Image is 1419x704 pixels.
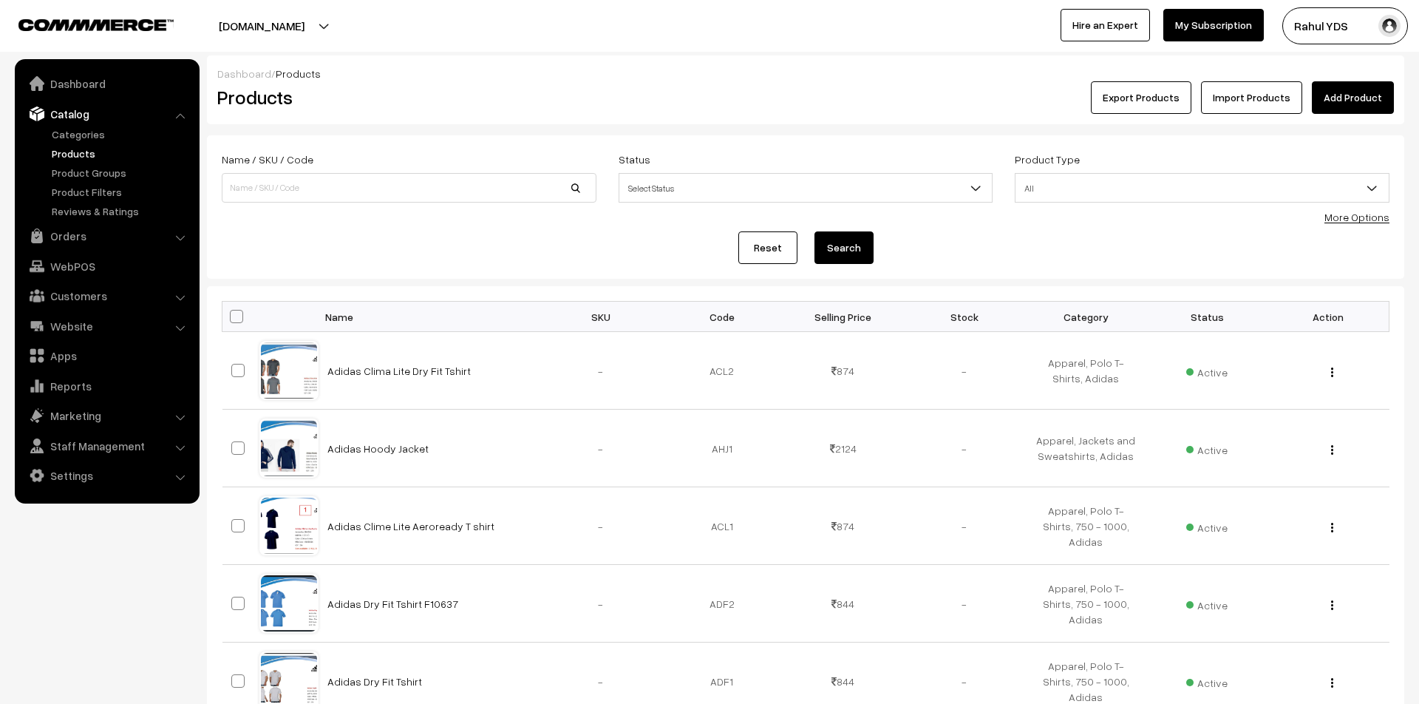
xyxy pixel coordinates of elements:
[217,67,271,80] a: Dashboard
[327,675,422,688] a: Adidas Dry Fit Tshirt
[1163,9,1264,41] a: My Subscription
[1025,410,1146,487] td: Apparel, Jackets and Sweatshirts, Adidas
[327,442,429,455] a: Adidas Hoody Jacket
[48,126,194,142] a: Categories
[18,433,194,459] a: Staff Management
[619,175,993,201] span: Select Status
[1324,211,1389,223] a: More Options
[814,231,874,264] button: Search
[540,332,661,410] td: -
[1015,173,1389,203] span: All
[18,342,194,369] a: Apps
[1025,302,1146,332] th: Category
[1282,7,1408,44] button: Rahul YDS
[1331,678,1333,688] img: Menu
[18,402,194,429] a: Marketing
[18,462,194,489] a: Settings
[18,223,194,249] a: Orders
[661,487,783,565] td: ACL1
[327,598,458,610] a: Adidas Dry Fit Tshirt F10637
[48,146,194,161] a: Products
[661,302,783,332] th: Code
[904,332,1025,410] td: -
[661,410,783,487] td: AHJ1
[18,282,194,309] a: Customers
[18,70,194,97] a: Dashboard
[319,302,540,332] th: Name
[48,165,194,180] a: Product Groups
[18,101,194,127] a: Catalog
[540,565,661,643] td: -
[1186,516,1228,535] span: Active
[1331,368,1333,377] img: Menu
[1267,302,1389,332] th: Action
[738,231,797,264] a: Reset
[48,184,194,200] a: Product Filters
[1015,152,1080,167] label: Product Type
[619,173,993,203] span: Select Status
[1146,302,1267,332] th: Status
[217,86,595,109] h2: Products
[327,365,471,377] a: Adidas Clima Lite Dry Fit Tshirt
[1331,600,1333,610] img: Menu
[327,520,494,532] a: Adidas Clime Lite Aeroready T shirt
[1025,332,1146,410] td: Apparel, Polo T-Shirts, Adidas
[1186,594,1228,613] span: Active
[904,487,1025,565] td: -
[1186,361,1228,380] span: Active
[18,373,194,399] a: Reports
[540,302,661,332] th: SKU
[1312,81,1394,114] a: Add Product
[1015,175,1389,201] span: All
[276,67,321,80] span: Products
[18,19,174,30] img: COMMMERCE
[904,302,1025,332] th: Stock
[1186,671,1228,691] span: Active
[217,66,1394,81] div: /
[783,565,904,643] td: 844
[222,152,313,167] label: Name / SKU / Code
[661,332,783,410] td: ACL2
[18,313,194,339] a: Website
[1378,15,1401,37] img: user
[18,15,148,33] a: COMMMERCE
[167,7,356,44] button: [DOMAIN_NAME]
[1061,9,1150,41] a: Hire an Expert
[783,410,904,487] td: 2124
[1331,523,1333,532] img: Menu
[1331,445,1333,455] img: Menu
[1091,81,1191,114] button: Export Products
[619,152,650,167] label: Status
[1201,81,1302,114] a: Import Products
[1025,565,1146,643] td: Apparel, Polo T-Shirts, 750 - 1000, Adidas
[904,410,1025,487] td: -
[783,302,904,332] th: Selling Price
[1186,439,1228,458] span: Active
[540,410,661,487] td: -
[18,253,194,280] a: WebPOS
[48,203,194,219] a: Reviews & Ratings
[1025,487,1146,565] td: Apparel, Polo T-Shirts, 750 - 1000, Adidas
[904,565,1025,643] td: -
[540,487,661,565] td: -
[222,173,596,203] input: Name / SKU / Code
[783,487,904,565] td: 874
[783,332,904,410] td: 874
[661,565,783,643] td: ADF2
